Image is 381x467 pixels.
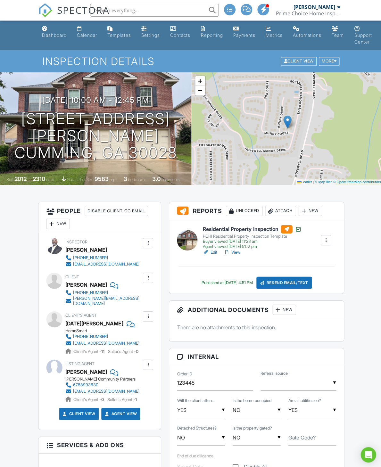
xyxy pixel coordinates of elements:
[170,32,190,38] div: Contacts
[65,317,123,327] div: [DATE][PERSON_NAME]
[73,387,139,392] div: [EMAIL_ADDRESS][DOMAIN_NAME]
[65,375,144,380] div: [PERSON_NAME] Community Partners
[161,176,179,181] span: bathrooms
[108,348,138,352] span: Seller's Agent -
[255,275,311,288] div: Resend Email/Text
[6,176,13,181] span: Built
[359,445,375,461] div: Open Intercom Messenger
[65,312,96,316] span: Client's Agent
[135,396,136,400] strong: 1
[103,409,136,415] a: Agent View
[265,32,281,38] div: Metrics
[328,23,345,41] a: Team
[65,360,94,365] span: Listing Agent
[141,32,159,38] div: Settings
[57,3,109,17] span: SPECTORA
[264,205,295,215] div: Attach
[330,32,343,38] div: Team
[42,32,66,38] div: Dashboard
[65,244,107,254] div: [PERSON_NAME]
[202,224,300,249] a: Residential Property Inspection PCHI Residential Property Inspection Template Buyer viewed [DATE]...
[65,332,139,339] a: [PHONE_NUMBER]
[311,179,312,183] span: |
[232,423,271,429] label: Is the property gated?
[200,32,222,38] div: Reporting
[65,273,79,278] span: Client
[73,254,108,259] div: [PHONE_NUMBER]
[65,279,107,288] div: [PERSON_NAME]
[176,323,335,330] p: There are no attachments to this inspection.
[38,435,160,452] h3: Services & Add ons
[176,396,214,402] label: Will the client attend the inspection
[230,23,257,41] a: Payments
[350,23,373,48] a: Support Center
[101,348,104,352] strong: 11
[65,327,144,332] div: HomeSmart
[65,387,139,393] a: [EMAIL_ADDRESS][DOMAIN_NAME]
[287,432,314,439] label: Gate Code?
[260,369,287,375] label: Referral source
[42,95,148,104] h3: [DATE] 10:00 am - 12:45 pm
[73,289,108,294] div: [PHONE_NUMBER]
[65,260,139,266] a: [EMAIL_ADDRESS][DOMAIN_NAME]
[282,115,290,128] img: Marker
[107,32,130,38] div: Templates
[292,4,334,10] div: [PERSON_NAME]
[318,57,338,66] div: More
[74,23,99,41] a: Calendar
[90,4,218,17] input: Search everything...
[353,32,370,44] div: Support Center
[195,76,204,86] a: Zoom in
[84,205,147,215] div: Disable Client CC Email
[138,23,162,41] a: Settings
[271,303,295,314] div: New
[232,32,254,38] div: Payments
[232,396,270,402] label: Is the home occupied
[73,333,108,338] div: [PHONE_NUMBER]
[38,3,52,17] img: The Best Home Inspection Software - Spectora
[46,176,55,181] span: sq. ft.
[297,205,321,215] div: New
[197,23,225,41] a: Reporting
[73,381,98,386] div: 6788993630
[10,110,180,160] h1: [STREET_ADDRESS][PERSON_NAME] Cumming, GA 30028
[123,175,127,182] div: 3
[275,10,339,17] div: Prime Choice Home Inspections
[202,233,300,238] div: PCHI Residential Property Inspection Template
[167,23,192,41] a: Contacts
[287,428,335,444] input: Gate Code?
[65,239,87,243] span: Inspector
[225,205,261,215] div: Unlocked
[77,32,97,38] div: Calendar
[197,86,201,94] span: −
[73,348,105,352] span: Client's Agent -
[38,201,160,232] h3: People
[33,175,45,182] div: 2310
[296,179,311,183] a: Leaflet
[292,32,320,38] div: Automations
[39,23,69,41] a: Dashboard
[46,218,70,228] div: New
[61,409,95,415] a: Client View
[38,9,109,22] a: SPECTORA
[73,339,139,344] div: [EMAIL_ADDRESS][DOMAIN_NAME]
[195,86,204,95] a: Zoom out
[135,348,138,352] strong: 0
[169,201,343,219] h3: Reports
[289,23,323,41] a: Automations (Advanced)
[42,55,339,67] h1: Inspection Details
[197,77,201,85] span: +
[280,57,315,66] div: Client View
[202,224,300,233] h6: Residential Property Inspection
[279,58,317,63] a: Client View
[176,370,191,375] label: Order ID
[65,365,107,375] a: [PERSON_NAME]
[262,23,284,41] a: Metrics
[104,23,133,41] a: Templates
[14,175,27,182] div: 2012
[65,339,139,345] a: [EMAIL_ADDRESS][DOMAIN_NAME]
[176,423,216,429] label: Detached Structures?
[202,238,300,243] div: Buyer viewed [DATE] 11:23 am
[223,248,239,255] a: View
